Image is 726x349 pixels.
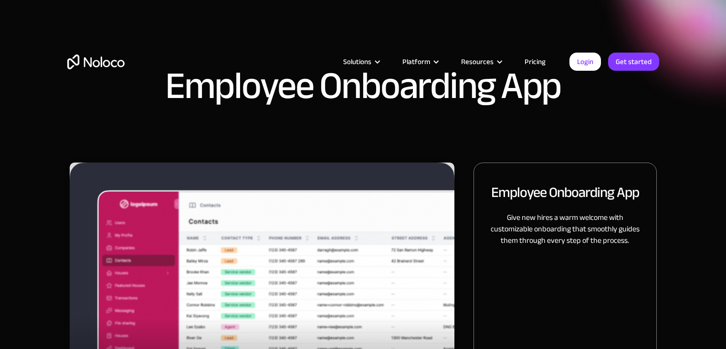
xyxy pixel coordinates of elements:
a: Pricing [513,55,558,68]
div: Platform [390,55,449,68]
div: Solutions [343,55,371,68]
div: Resources [449,55,513,68]
a: Login [569,53,601,71]
h2: Employee Onboarding App [491,182,639,202]
p: Give new hires a warm welcome with customizable onboarding that smoothly guides them through ever... [485,212,644,246]
a: home [67,55,125,69]
a: Get started [608,53,659,71]
div: Resources [461,55,494,68]
div: Platform [402,55,430,68]
div: Solutions [331,55,390,68]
